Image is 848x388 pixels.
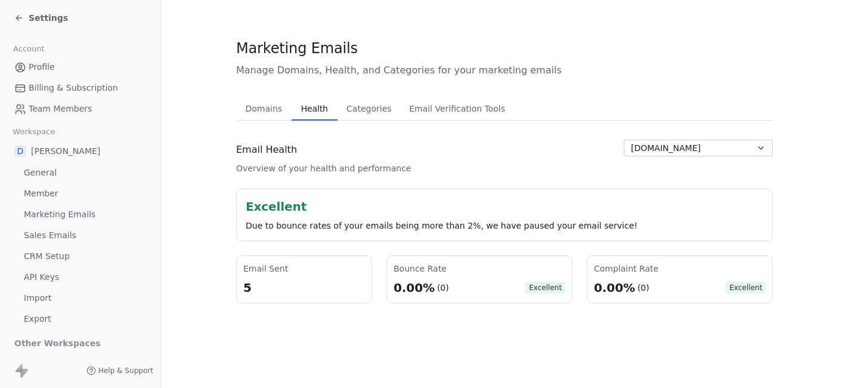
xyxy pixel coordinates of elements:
span: Settings [29,12,68,24]
span: Import [24,292,51,304]
span: Overview of your health and performance [236,162,411,174]
span: API Keys [24,271,59,284]
a: Team Members [10,99,151,119]
span: Health [296,100,333,117]
span: Workspace [8,123,60,141]
span: Email Health [236,143,297,157]
div: 5 [243,279,365,296]
span: Export [24,313,51,325]
span: CRM Setup [24,250,70,263]
div: (0) [437,282,448,294]
div: 0.00% [594,279,635,296]
span: [PERSON_NAME] [31,145,100,157]
a: Member [10,184,151,204]
span: Marketing Emails [236,39,358,57]
a: General [10,163,151,183]
div: Bounce Rate [394,263,565,275]
span: Other Workspaces [10,334,106,353]
div: (0) [637,282,649,294]
div: Excellent [246,198,763,215]
a: Sales Emails [10,226,151,245]
span: Manage Domains, Health, and Categories for your marketing emails [236,63,773,78]
a: Marketing Emails [10,205,151,224]
a: API Keys [10,267,151,287]
span: Billing & Subscription [29,82,118,94]
span: Team Members [29,103,92,115]
span: Account [8,40,49,58]
a: Import [10,288,151,308]
span: Member [24,187,58,200]
span: Profile [29,61,55,73]
div: Due to bounce rates of your emails being more than 2%, we have paused your email service! [246,220,763,232]
span: General [24,167,57,179]
a: Export [10,309,151,329]
a: Help & Support [86,366,153,375]
a: Billing & Subscription [10,78,151,98]
span: Categories [342,100,396,117]
div: Complaint Rate [594,263,766,275]
div: Email Sent [243,263,365,275]
span: [DOMAIN_NAME] [631,142,701,155]
span: Excellent [726,282,766,294]
span: Help & Support [98,366,153,375]
span: Marketing Emails [24,208,95,221]
span: D [14,145,26,157]
span: Excellent [525,282,565,294]
div: 0.00% [394,279,435,296]
a: Settings [14,12,68,24]
a: Profile [10,57,151,77]
span: Email Verification Tools [404,100,510,117]
span: Sales Emails [24,229,76,242]
a: CRM Setup [10,247,151,266]
span: Domains [241,100,287,117]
